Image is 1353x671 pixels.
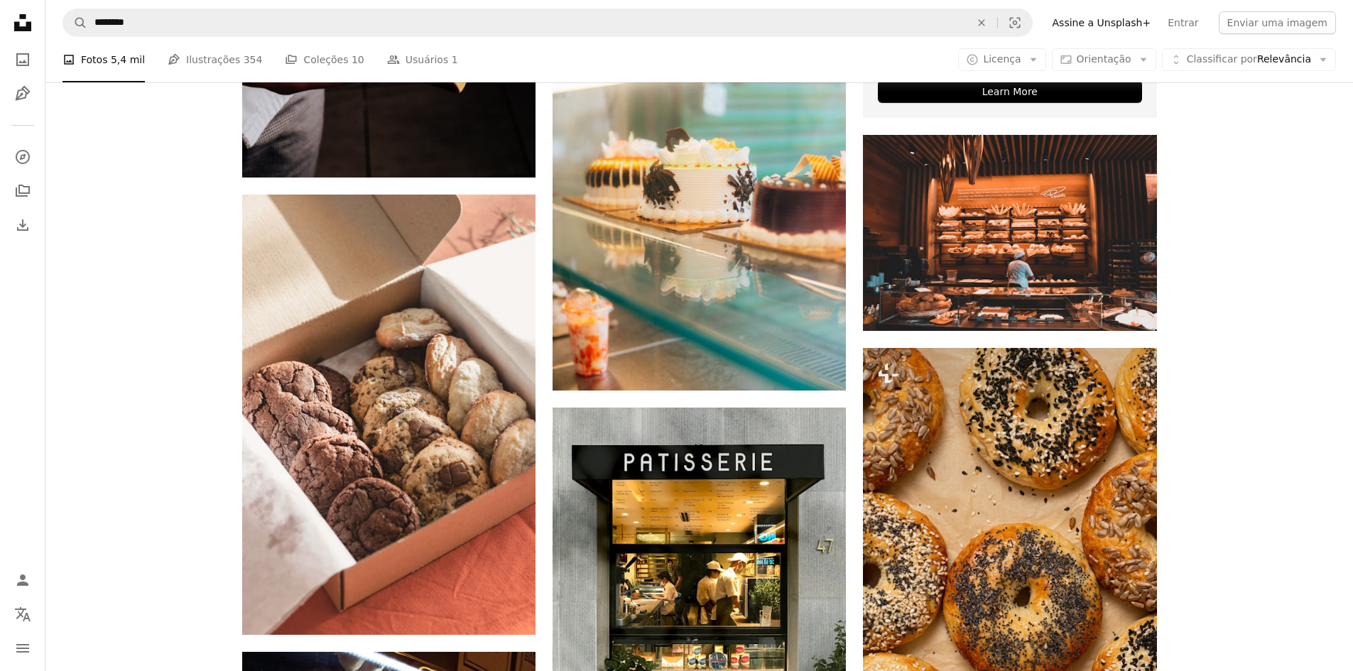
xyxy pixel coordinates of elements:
[242,195,536,635] img: uma caixa cheia de biscoitos de chocolate e biscoitos
[452,52,458,67] span: 1
[878,80,1141,103] div: Learn More
[9,211,37,239] a: Histórico de downloads
[9,177,37,205] a: Coleções
[998,9,1032,36] button: Pesquisa visual
[553,163,846,176] a: um par de bolos em uma prateleira
[9,634,37,662] button: Menu
[983,53,1021,65] span: Licença
[553,547,846,560] a: homem na camisa social branca e calças pretas em pé na frente da loja
[1187,53,1311,67] span: Relevância
[63,9,1033,37] form: Pesquise conteúdo visual em todo o site
[387,37,458,82] a: Usuários 1
[1052,48,1156,71] button: Orientação
[244,52,263,67] span: 354
[1187,53,1257,65] span: Classificar por
[863,135,1156,330] img: homem na camisa social branca em pé na frente da prateleira de madeira marrom
[958,48,1045,71] button: Licença
[9,566,37,594] a: Entrar / Cadastrar-se
[242,408,536,421] a: uma caixa cheia de biscoitos de chocolate e biscoitos
[1219,11,1336,34] button: Enviar uma imagem
[9,45,37,74] a: Fotos
[9,9,37,40] a: Início — Unsplash
[863,226,1156,239] a: homem na camisa social branca em pé na frente da prateleira de madeira marrom
[9,80,37,108] a: Ilustrações
[63,9,87,36] button: Pesquise na Unsplash
[9,143,37,171] a: Explorar
[285,37,364,82] a: Coleções 10
[1162,48,1336,71] button: Classificar porRelevância
[168,37,262,82] a: Ilustrações 354
[863,562,1156,574] a: Um monte de rosquinhas que estão em uma mesa
[352,52,364,67] span: 10
[1044,11,1160,34] a: Assine a Unsplash+
[1077,53,1131,65] span: Orientação
[1159,11,1207,34] a: Entrar
[9,600,37,628] button: Idioma
[966,9,997,36] button: Limpar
